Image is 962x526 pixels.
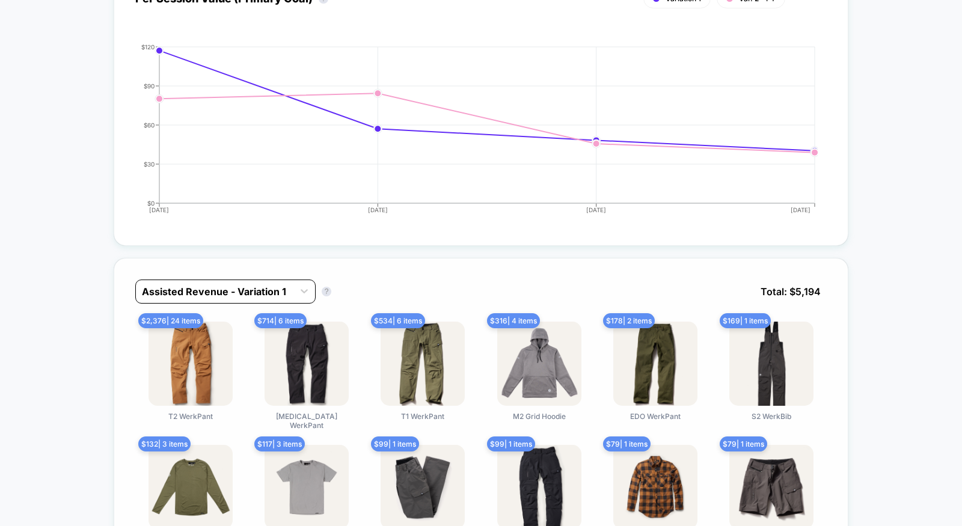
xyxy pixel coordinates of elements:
img: M2 Grid Hoodie [497,322,581,406]
tspan: $120 [141,43,155,50]
span: EDO WerkPant [630,412,681,421]
span: $ 169 | 1 items [720,313,771,328]
tspan: $30 [144,160,155,167]
tspan: [DATE] [149,206,169,213]
span: $ 714 | 6 items [254,313,307,328]
span: $ 99 | 1 items [487,436,535,451]
span: S2 WerkBib [752,412,791,421]
span: $ 79 | 1 items [720,436,767,451]
img: S2 WerkBib [729,322,813,406]
span: $ 316 | 4 items [487,313,540,328]
span: T1 WerkPant [401,412,444,421]
tspan: $0 [147,199,155,206]
span: $ 534 | 6 items [371,313,425,328]
span: $ 99 | 1 items [371,436,419,451]
span: $ 79 | 1 items [603,436,651,451]
span: $ 2,376 | 24 items [138,313,203,328]
span: T2 WerkPant [168,412,213,421]
div: PER_SESSION_VALUE [123,44,815,224]
img: EDO WerkPant [613,322,697,406]
tspan: [DATE] [791,206,810,213]
tspan: [DATE] [368,206,388,213]
img: T3 WerkPant [265,322,349,406]
span: M2 Grid Hoodie [513,412,566,421]
tspan: $90 [144,82,155,89]
img: T1 WerkPant [381,322,465,406]
span: Total: $ 5,194 [755,280,827,304]
tspan: [DATE] [586,206,606,213]
button: ? [322,287,331,296]
span: $ 132 | 3 items [138,436,191,451]
span: $ 117 | 3 items [254,436,305,451]
img: T2 WerkPant [149,322,233,406]
span: [MEDICAL_DATA] WerkPant [262,412,352,430]
span: $ 178 | 2 items [603,313,655,328]
tspan: $60 [144,121,155,128]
